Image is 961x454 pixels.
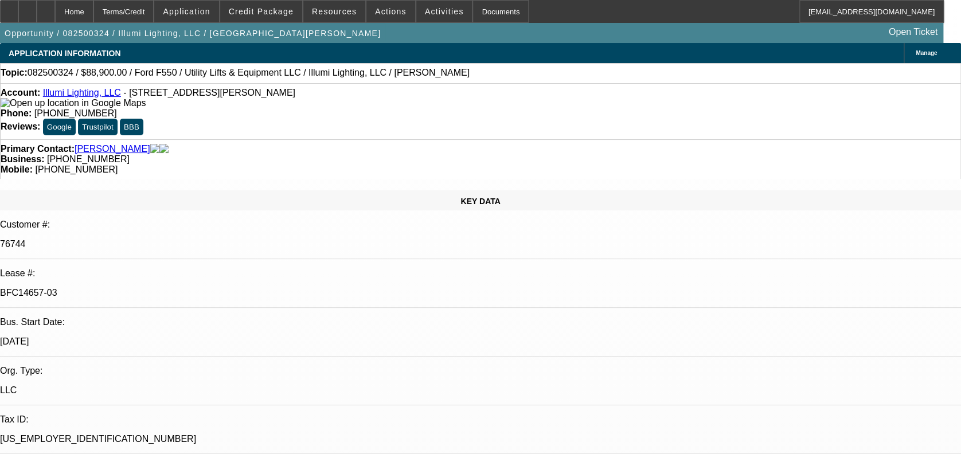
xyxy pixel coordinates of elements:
[229,7,294,16] span: Credit Package
[123,88,295,97] span: - [STREET_ADDRESS][PERSON_NAME]
[120,119,143,135] button: BBB
[35,165,118,174] span: [PHONE_NUMBER]
[220,1,302,22] button: Credit Package
[28,68,470,78] span: 082500324 / $88,900.00 / Ford F550 / Utility Lifts & Equipment LLC / Illumi Lighting, LLC / [PERS...
[416,1,472,22] button: Activities
[1,68,28,78] strong: Topic:
[150,144,159,154] img: facebook-icon.png
[78,119,117,135] button: Trustpilot
[303,1,365,22] button: Resources
[47,154,130,164] span: [PHONE_NUMBER]
[375,7,407,16] span: Actions
[884,22,942,42] a: Open Ticket
[43,88,121,97] a: Illumi Lighting, LLC
[1,98,146,108] a: View Google Maps
[916,50,937,56] span: Manage
[425,7,464,16] span: Activities
[9,49,120,58] span: APPLICATION INFORMATION
[1,154,44,164] strong: Business:
[1,165,33,174] strong: Mobile:
[5,29,381,38] span: Opportunity / 082500324 / Illumi Lighting, LLC / [GEOGRAPHIC_DATA][PERSON_NAME]
[75,144,150,154] a: [PERSON_NAME]
[312,7,357,16] span: Resources
[460,197,500,206] span: KEY DATA
[43,119,76,135] button: Google
[1,108,32,118] strong: Phone:
[1,144,75,154] strong: Primary Contact:
[1,88,40,97] strong: Account:
[163,7,210,16] span: Application
[154,1,218,22] button: Application
[1,122,40,131] strong: Reviews:
[159,144,169,154] img: linkedin-icon.png
[1,98,146,108] img: Open up location in Google Maps
[34,108,117,118] span: [PHONE_NUMBER]
[366,1,415,22] button: Actions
